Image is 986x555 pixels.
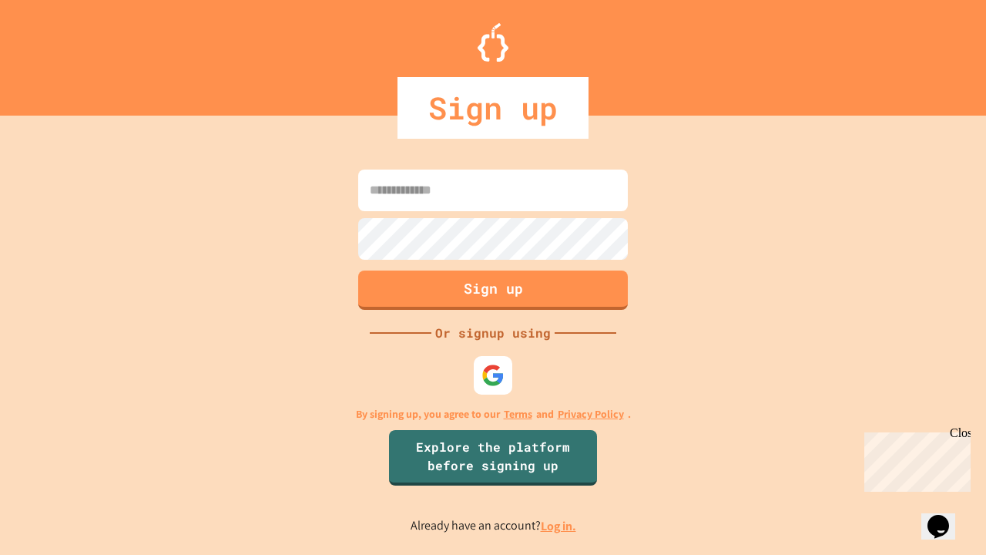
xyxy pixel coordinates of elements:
[389,430,597,486] a: Explore the platform before signing up
[541,518,576,534] a: Log in.
[431,324,555,342] div: Or signup using
[478,23,508,62] img: Logo.svg
[6,6,106,98] div: Chat with us now!Close
[921,493,971,540] iframe: chat widget
[356,406,631,422] p: By signing up, you agree to our and .
[858,426,971,492] iframe: chat widget
[558,406,624,422] a: Privacy Policy
[481,364,505,387] img: google-icon.svg
[411,516,576,536] p: Already have an account?
[358,271,628,310] button: Sign up
[504,406,532,422] a: Terms
[397,77,589,139] div: Sign up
